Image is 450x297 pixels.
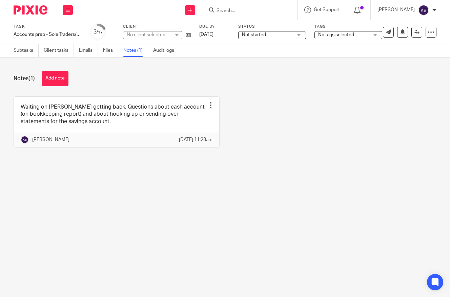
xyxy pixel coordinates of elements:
[14,31,81,38] div: Accounts prep - Sole Traders/Partnerships (IRIS)
[199,24,230,29] label: Due by
[14,44,39,57] a: Subtasks
[314,24,382,29] label: Tags
[21,136,29,144] img: svg%3E
[97,30,103,34] small: /17
[199,32,213,37] span: [DATE]
[216,8,277,14] input: Search
[14,5,47,15] img: Pixie
[42,71,68,86] button: Add note
[153,44,179,57] a: Audit logs
[238,24,306,29] label: Status
[242,32,266,37] span: Not started
[127,31,171,38] div: No client selected
[418,5,429,16] img: svg%3E
[123,24,191,29] label: Client
[79,44,98,57] a: Emails
[377,6,415,13] p: [PERSON_NAME]
[44,44,74,57] a: Client tasks
[14,75,35,82] h1: Notes
[314,7,340,12] span: Get Support
[28,76,35,81] span: (1)
[94,28,103,36] div: 3
[318,32,354,37] span: No tags selected
[32,136,69,143] p: [PERSON_NAME]
[14,24,81,29] label: Task
[123,44,148,57] a: Notes (1)
[103,44,118,57] a: Files
[179,136,212,143] p: [DATE] 11:23am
